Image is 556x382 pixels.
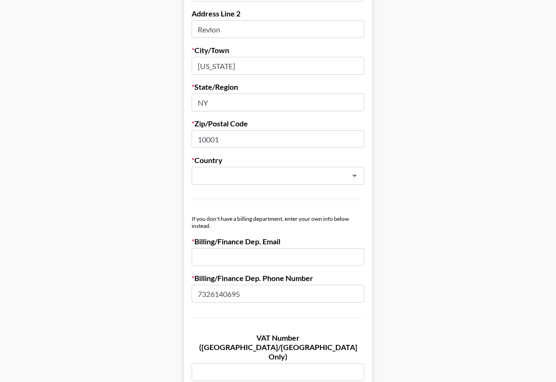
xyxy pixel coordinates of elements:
label: Billing/Finance Dep. Email [192,237,364,246]
label: State/Region [192,82,364,92]
label: Country [192,156,364,165]
label: City/Town [192,46,364,55]
div: If you don't have a billing department, enter your own info below instead. [192,215,364,229]
label: Zip/Postal Code [192,119,364,128]
button: Open [348,169,361,182]
label: Address Line 2 [192,9,364,18]
label: VAT Number ([GEOGRAPHIC_DATA]/[GEOGRAPHIC_DATA] Only) [192,333,364,361]
label: Billing/Finance Dep. Phone Number [192,273,364,283]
